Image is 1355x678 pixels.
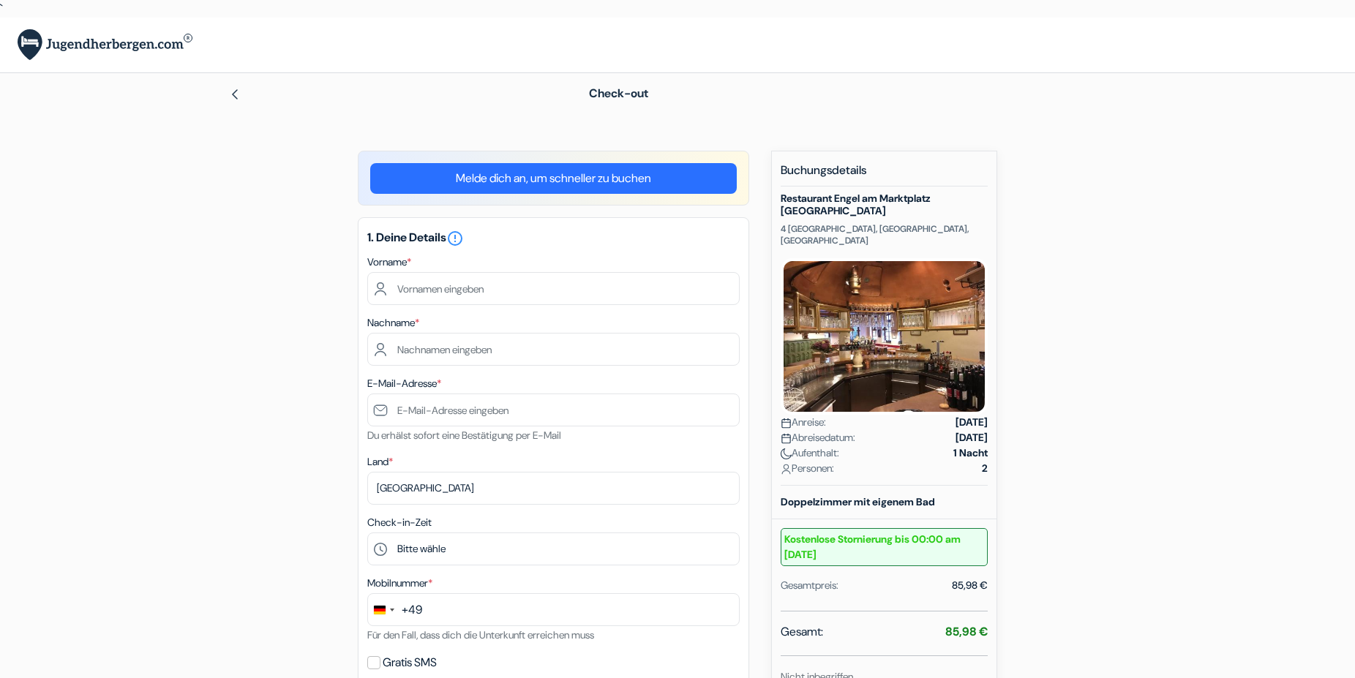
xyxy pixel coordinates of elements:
h5: Restaurant Engel am Marktplatz [GEOGRAPHIC_DATA] [781,192,988,217]
label: E-Mail-Adresse [367,376,441,391]
input: E-Mail-Adresse eingeben [367,393,740,426]
label: Mobilnummer [367,576,432,591]
small: Für den Fall, dass dich die Unterkunft erreichen muss [367,628,594,641]
div: 85,98 € [952,578,988,593]
img: user_icon.svg [781,464,792,475]
input: Nachnamen eingeben [367,333,740,366]
span: Anreise: [781,415,826,430]
img: calendar.svg [781,433,792,444]
strong: [DATE] [956,415,988,430]
span: Abreisedatum: [781,430,855,445]
label: Nachname [367,315,419,331]
img: calendar.svg [781,418,792,429]
strong: 85,98 € [945,624,988,639]
small: Kostenlose Stornierung bis 00:00 am [DATE] [781,528,988,566]
label: Check-in-Zeit [367,515,432,530]
img: left_arrow.svg [229,88,241,100]
i: error_outline [446,230,464,247]
h5: Buchungsdetails [781,163,988,187]
input: Vornamen eingeben [367,272,740,305]
strong: 2 [982,461,988,476]
div: Gesamtpreis: [781,578,838,593]
small: Du erhälst sofort eine Bestätigung per E-Mail [367,429,561,442]
button: Change country, selected Germany (+49) [368,594,422,625]
p: 4 [GEOGRAPHIC_DATA], [GEOGRAPHIC_DATA], [GEOGRAPHIC_DATA] [781,223,988,246]
label: Gratis SMS [383,652,437,673]
b: Doppelzimmer mit eigenem Bad [781,495,935,508]
label: Land [367,454,393,470]
a: Melde dich an, um schneller zu buchen [370,163,737,194]
span: Aufenthalt: [781,445,839,461]
a: error_outline [446,230,464,245]
strong: 1 Nacht [953,445,988,461]
img: moon.svg [781,448,792,459]
strong: [DATE] [956,430,988,445]
h5: 1. Deine Details [367,230,740,247]
span: Gesamt: [781,623,823,641]
label: Vorname [367,255,411,270]
span: Personen: [781,461,834,476]
span: Check-out [589,86,648,101]
img: Jugendherbergen.com [18,29,192,61]
div: +49 [402,601,422,619]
